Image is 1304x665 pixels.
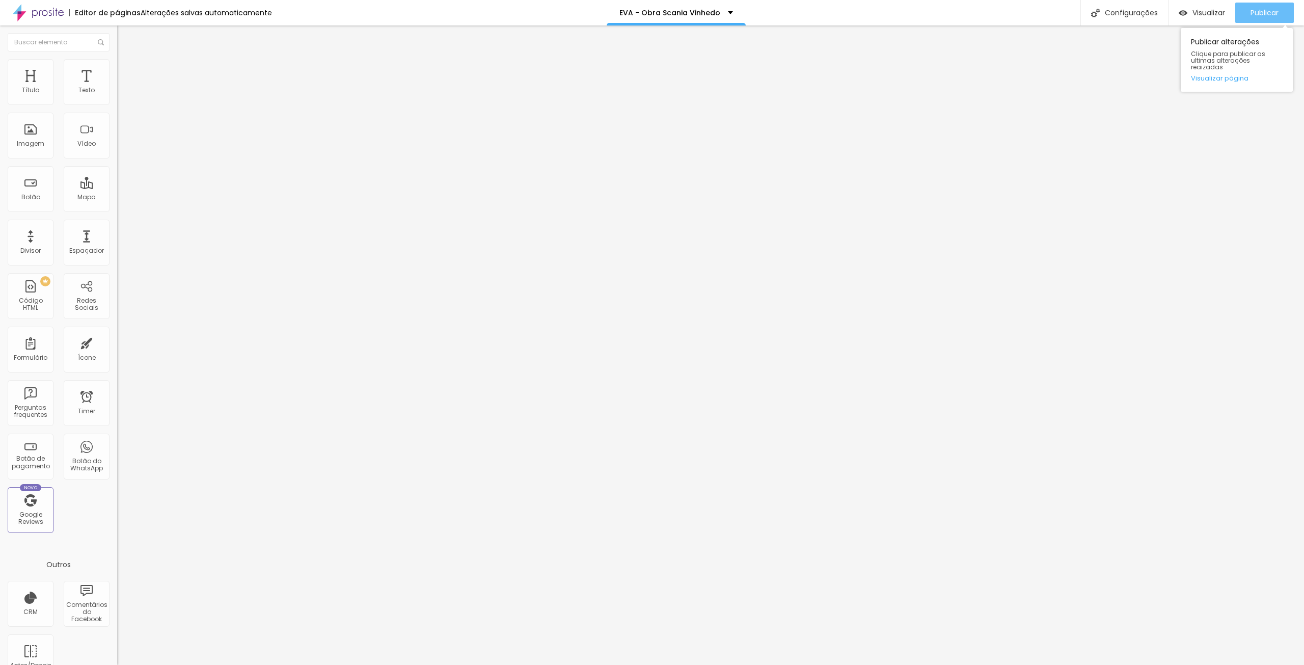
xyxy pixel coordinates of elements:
div: Divisor [20,247,41,254]
div: Botão do WhatsApp [66,458,106,472]
input: Buscar elemento [8,33,110,51]
div: Imagem [17,140,44,147]
img: Icone [1091,9,1100,17]
button: Visualizar [1169,3,1235,23]
div: Código HTML [10,297,50,312]
div: Perguntas frequentes [10,404,50,419]
div: Redes Sociais [66,297,106,312]
div: Mapa [77,194,96,201]
div: Novo [20,484,42,491]
div: Botão [21,194,40,201]
div: Botão de pagamento [10,455,50,470]
img: Icone [98,39,104,45]
button: Publicar [1235,3,1294,23]
div: Vídeo [77,140,96,147]
div: Publicar alterações [1181,28,1293,92]
div: Espaçador [69,247,104,254]
div: Timer [78,408,95,415]
div: CRM [23,608,38,616]
div: Google Reviews [10,511,50,526]
a: Visualizar página [1191,75,1283,82]
div: Ícone [78,354,96,361]
img: view-1.svg [1179,9,1187,17]
div: Alterações salvas automaticamente [141,9,272,16]
div: Comentários do Facebook [66,601,106,623]
p: EVA - Obra Scania Vinhedo [619,9,720,16]
span: Clique para publicar as ultimas alterações reaizadas [1191,50,1283,71]
div: Editor de páginas [69,9,141,16]
div: Título [22,87,39,94]
span: Publicar [1251,9,1279,17]
div: Texto [78,87,95,94]
span: Visualizar [1192,9,1225,17]
div: Formulário [14,354,47,361]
